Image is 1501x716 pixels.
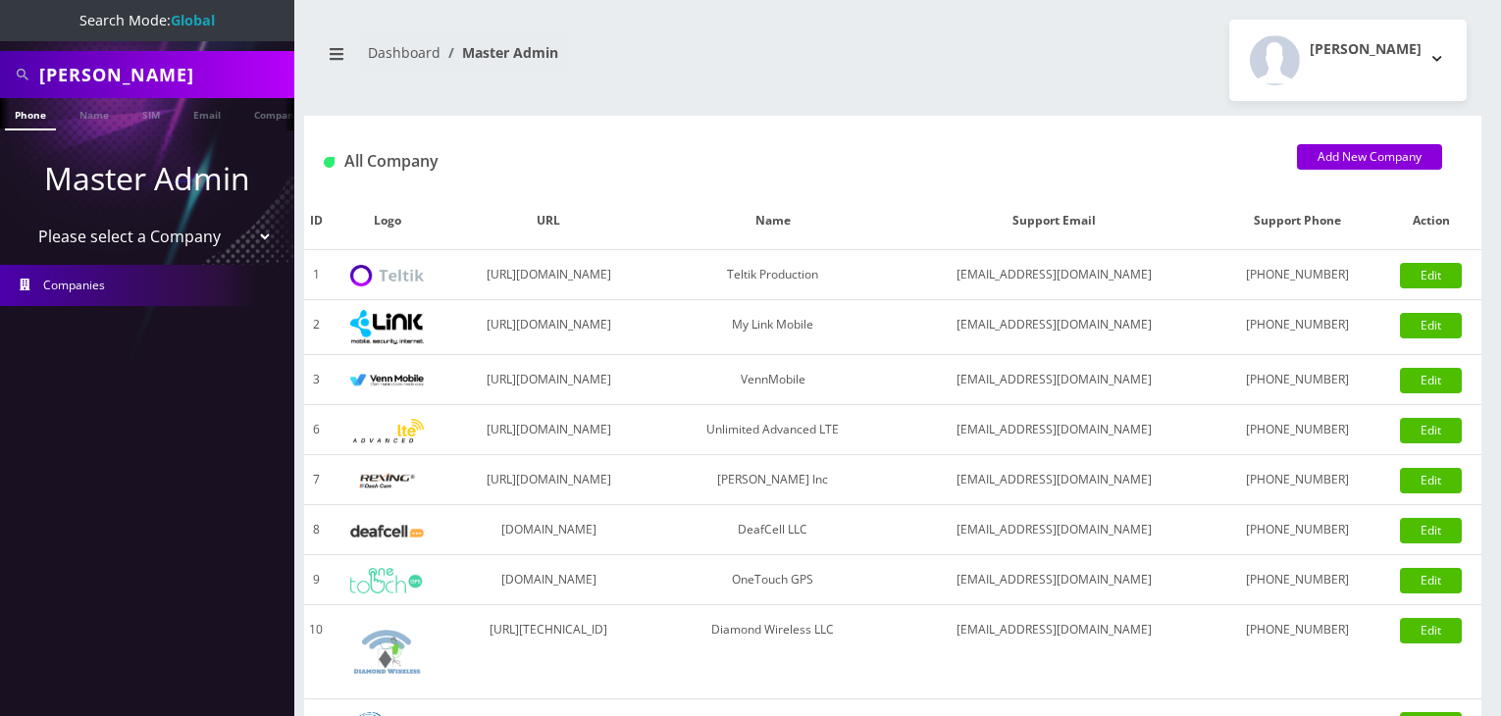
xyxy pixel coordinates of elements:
[447,250,650,300] td: [URL][DOMAIN_NAME]
[79,11,215,29] span: Search Mode:
[447,455,650,505] td: [URL][DOMAIN_NAME]
[1214,355,1381,405] td: [PHONE_NUMBER]
[1214,405,1381,455] td: [PHONE_NUMBER]
[1297,144,1442,170] a: Add New Company
[447,300,650,355] td: [URL][DOMAIN_NAME]
[39,56,289,93] input: Search All Companies
[896,555,1214,605] td: [EMAIL_ADDRESS][DOMAIN_NAME]
[1214,505,1381,555] td: [PHONE_NUMBER]
[650,192,896,250] th: Name
[447,355,650,405] td: [URL][DOMAIN_NAME]
[650,355,896,405] td: VennMobile
[650,455,896,505] td: [PERSON_NAME] Inc
[896,505,1214,555] td: [EMAIL_ADDRESS][DOMAIN_NAME]
[350,615,424,689] img: Diamond Wireless LLC
[896,455,1214,505] td: [EMAIL_ADDRESS][DOMAIN_NAME]
[896,605,1214,699] td: [EMAIL_ADDRESS][DOMAIN_NAME]
[1400,568,1462,593] a: Edit
[1229,20,1467,101] button: [PERSON_NAME]
[1400,313,1462,338] a: Edit
[1400,518,1462,543] a: Edit
[1400,418,1462,443] a: Edit
[43,277,105,293] span: Companies
[1400,468,1462,493] a: Edit
[650,505,896,555] td: DeafCell LLC
[1400,618,1462,643] a: Edit
[319,32,878,88] nav: breadcrumb
[650,300,896,355] td: My Link Mobile
[896,355,1214,405] td: [EMAIL_ADDRESS][DOMAIN_NAME]
[1214,300,1381,355] td: [PHONE_NUMBER]
[1214,250,1381,300] td: [PHONE_NUMBER]
[324,157,335,168] img: All Company
[896,405,1214,455] td: [EMAIL_ADDRESS][DOMAIN_NAME]
[1214,455,1381,505] td: [PHONE_NUMBER]
[304,300,328,355] td: 2
[350,419,424,443] img: Unlimited Advanced LTE
[304,250,328,300] td: 1
[650,250,896,300] td: Teltik Production
[650,405,896,455] td: Unlimited Advanced LTE
[350,265,424,287] img: Teltik Production
[171,11,215,29] strong: Global
[1380,192,1481,250] th: Action
[447,505,650,555] td: [DOMAIN_NAME]
[350,374,424,387] img: VennMobile
[304,555,328,605] td: 9
[650,555,896,605] td: OneTouch GPS
[1310,41,1422,58] h2: [PERSON_NAME]
[304,605,328,699] td: 10
[447,605,650,699] td: [URL][TECHNICAL_ID]
[1214,605,1381,699] td: [PHONE_NUMBER]
[447,192,650,250] th: URL
[350,568,424,593] img: OneTouch GPS
[440,42,558,63] li: Master Admin
[1214,555,1381,605] td: [PHONE_NUMBER]
[244,98,310,128] a: Company
[304,355,328,405] td: 3
[650,605,896,699] td: Diamond Wireless LLC
[304,192,328,250] th: ID
[447,555,650,605] td: [DOMAIN_NAME]
[896,192,1214,250] th: Support Email
[304,405,328,455] td: 6
[304,505,328,555] td: 8
[350,310,424,344] img: My Link Mobile
[70,98,119,128] a: Name
[896,250,1214,300] td: [EMAIL_ADDRESS][DOMAIN_NAME]
[350,472,424,490] img: Rexing Inc
[132,98,170,128] a: SIM
[896,300,1214,355] td: [EMAIL_ADDRESS][DOMAIN_NAME]
[324,152,1268,171] h1: All Company
[5,98,56,130] a: Phone
[447,405,650,455] td: [URL][DOMAIN_NAME]
[1400,368,1462,393] a: Edit
[1400,263,1462,288] a: Edit
[304,455,328,505] td: 7
[328,192,447,250] th: Logo
[183,98,231,128] a: Email
[350,525,424,537] img: DeafCell LLC
[368,43,440,62] a: Dashboard
[1214,192,1381,250] th: Support Phone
